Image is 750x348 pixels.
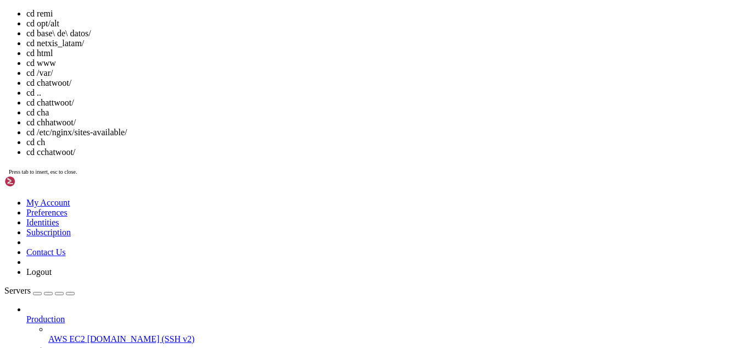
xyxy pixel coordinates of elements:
a: Production [26,314,746,324]
li: cd remi [26,9,746,19]
span: AWS EC2 [48,334,85,344]
a: Subscription [26,228,71,237]
x-row: Activate the web console with: systemctl enable --now cockpit.socket [4,79,607,89]
x-row: \____\___/|_|\_| |_/_/ \_|___/\___/ [4,14,607,23]
a: Preferences [26,208,68,217]
li: cd html [26,48,746,58]
a: Servers [4,286,75,295]
li: cd www [26,58,746,68]
x-row: There were 3 failed login attempts since the last successful login. [4,107,607,117]
x-row: root tty1 - Mon03 2days 0.17s 0.17s -bash [4,229,607,238]
li: cd cha [26,108,746,118]
x-row: Welcome! [4,32,607,42]
span: Production [26,314,65,324]
a: Logout [26,267,52,277]
x-row: Last failed login: [DATE] from [TECHNICAL_ID] on ssh:notty [4,98,607,107]
x-row: USER TTY FROM LOGIN@ IDLE JCPU PCPU WHAT [4,219,607,229]
a: AWS EC2 [DOMAIN_NAME] (SSH v2) [48,334,746,344]
span: Servers [4,286,31,295]
li: cd cchatwoot/ [26,147,746,157]
x-row: This server is hosted by Contabo. If you have any questions or need help, [4,51,607,60]
x-row: please don't hesitate to contact us at [EMAIL_ADDRESS][DOMAIN_NAME]. [4,60,607,70]
x-row: CWP Wiki: [URL][DOMAIN_NAME] [4,173,607,182]
x-row: Last login: [DATE] from [TECHNICAL_ID] [4,117,607,126]
img: Shellngn [4,176,68,187]
li: cd opt/alt [26,19,746,29]
li: cd ch [26,137,746,147]
x-row: [root@hosting ~]# cd [4,266,607,275]
x-row: CWP Support: [URL][DOMAIN_NAME] [4,191,607,201]
x-row: root pts/0 [TECHNICAL_ID] 00:24 1.00s 0.02s 0.00s sh /root/.bash_ [4,238,607,247]
li: cd chattwoot/ [26,98,746,108]
a: Identities [26,218,59,227]
div: (21, 28) [102,266,106,275]
li: cd chatwoot/ [26,78,746,88]
li: cd netxis_latam/ [26,38,746,48]
li: cd /etc/nginx/sites-available/ [26,128,746,137]
li: cd /var/ [26,68,746,78]
x-row: [root@hosting ~]# nano /etc/nginx/conf.d/vhosts/*.conf [4,257,607,266]
li: AWS EC2 [DOMAIN_NAME] (SSH v2) [48,324,746,344]
a: My Account [26,198,70,207]
x-row: 00:24:20 up 2 days, 21:18, 2 users, load average: 0.09, 0.12, 0.10 [4,210,607,219]
span: Press tab to insert, esc to close. [9,169,77,175]
li: cd base\ de\ datos/ [26,29,746,38]
x-row: Welcome to CWP (CentOS WebPanel) server [4,145,607,154]
span: [DOMAIN_NAME] (SSH v2) [87,334,195,344]
li: cd chhatwoot/ [26,118,746,128]
li: cd .. [26,88,746,98]
a: Contact Us [26,247,66,257]
x-row: CWP Forum: [URL][DOMAIN_NAME] [4,182,607,191]
x-row: | |__| (_) | .` | | |/ _ \| _ \ (_) | [4,4,607,14]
